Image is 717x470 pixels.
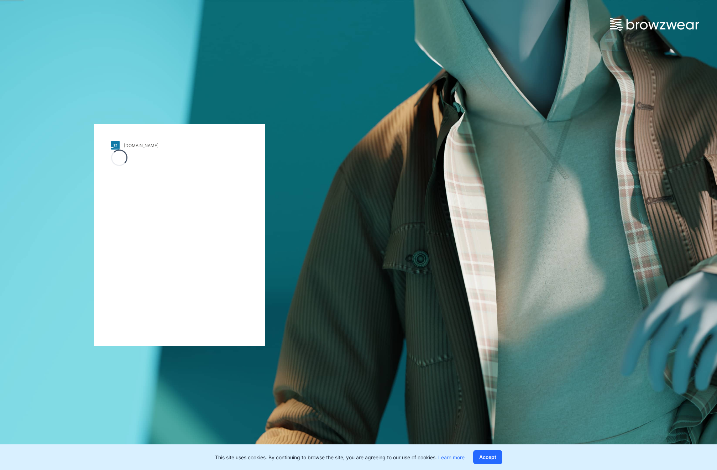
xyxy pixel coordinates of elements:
[438,454,465,460] a: Learn more
[124,143,158,148] div: [DOMAIN_NAME]
[610,18,699,31] img: browzwear-logo.e42bd6dac1945053ebaf764b6aa21510.svg
[473,450,502,464] button: Accept
[111,141,120,150] img: stylezone-logo.562084cfcfab977791bfbf7441f1a819.svg
[215,454,465,461] p: This site uses cookies. By continuing to browse the site, you are agreeing to our use of cookies.
[111,141,248,150] a: [DOMAIN_NAME]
